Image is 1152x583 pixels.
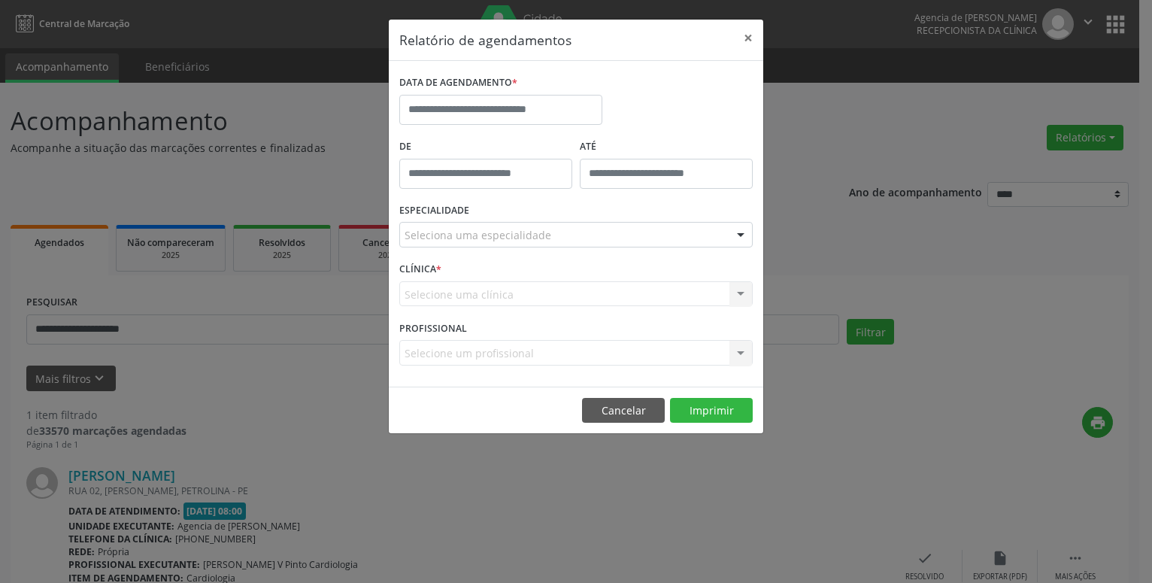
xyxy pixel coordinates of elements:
label: De [399,135,572,159]
label: DATA DE AGENDAMENTO [399,71,517,95]
label: ATÉ [580,135,753,159]
button: Close [733,20,763,56]
span: Seleciona uma especialidade [405,227,551,243]
button: Cancelar [582,398,665,424]
h5: Relatório de agendamentos [399,30,571,50]
label: PROFISSIONAL [399,317,467,340]
label: CLÍNICA [399,258,441,281]
button: Imprimir [670,398,753,424]
label: ESPECIALIDADE [399,199,469,223]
